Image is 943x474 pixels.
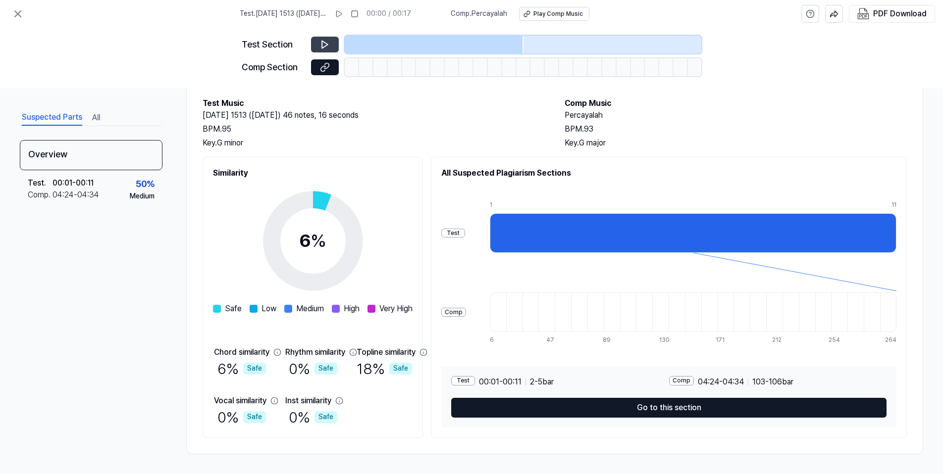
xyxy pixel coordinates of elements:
[203,97,545,109] h2: Test Music
[213,167,413,179] h2: Similarity
[225,303,242,315] span: Safe
[22,110,82,126] button: Suspected Parts
[519,7,589,21] button: Play Comp Music
[441,229,465,238] div: Test
[490,336,506,344] div: 6
[698,376,744,388] span: 04:24 - 04:34
[28,189,52,201] div: Comp .
[285,395,331,407] div: Inst similarity
[203,137,545,149] div: Key. G minor
[441,308,466,317] div: Comp
[451,376,475,385] div: Test
[296,303,324,315] span: Medium
[389,363,412,375] div: Safe
[242,60,305,75] div: Comp Section
[243,411,266,423] div: Safe
[829,336,845,344] div: 254
[136,177,155,191] div: 50 %
[530,376,554,388] span: 2 - 5 bar
[214,346,269,358] div: Chord similarity
[130,191,155,201] div: Medium
[52,177,94,189] div: 00:01 - 00:11
[479,376,522,388] span: 00:01 - 00:11
[603,336,619,344] div: 89
[217,407,266,427] div: 0 %
[565,137,907,149] div: Key. G major
[752,376,793,388] span: 103 - 106 bar
[565,109,907,121] h2: Percayalah
[240,9,327,19] span: Test . [DATE] 1513 ([DATE]) 46 notes, 16 seconds
[28,177,52,189] div: Test .
[243,363,266,375] div: Safe
[314,411,337,423] div: Safe
[217,358,266,379] div: 6 %
[379,303,413,315] span: Very High
[533,10,583,18] div: Play Comp Music
[659,336,676,344] div: 130
[806,9,815,19] svg: help
[311,230,326,251] span: %
[451,398,887,418] button: Go to this section
[716,336,732,344] div: 171
[830,9,838,18] img: share
[441,167,896,179] h2: All Suspected Plagiarism Sections
[891,201,896,209] div: 11
[669,376,694,385] div: Comp
[490,201,891,209] div: 1
[203,109,545,121] h2: [DATE] 1513 ([DATE]) 46 notes, 16 seconds
[289,407,337,427] div: 0 %
[451,9,507,19] span: Comp . Percayalah
[873,7,927,20] div: PDF Download
[565,123,907,135] div: BPM. 93
[357,358,412,379] div: 18 %
[289,358,337,379] div: 0 %
[801,5,819,23] button: help
[367,9,411,19] div: 00:00 / 00:17
[242,38,305,52] div: Test Section
[546,336,563,344] div: 47
[855,5,929,22] button: PDF Download
[262,303,276,315] span: Low
[285,346,345,358] div: Rhythm similarity
[565,97,907,109] h2: Comp Music
[92,110,100,126] button: All
[203,123,545,135] div: BPM. 95
[299,228,326,254] div: 6
[344,303,360,315] span: High
[52,189,99,201] div: 04:24 - 04:34
[314,363,337,375] div: Safe
[885,336,896,344] div: 264
[214,395,266,407] div: Vocal similarity
[857,8,869,20] img: PDF Download
[20,140,162,170] div: Overview
[772,336,788,344] div: 212
[357,346,416,358] div: Topline similarity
